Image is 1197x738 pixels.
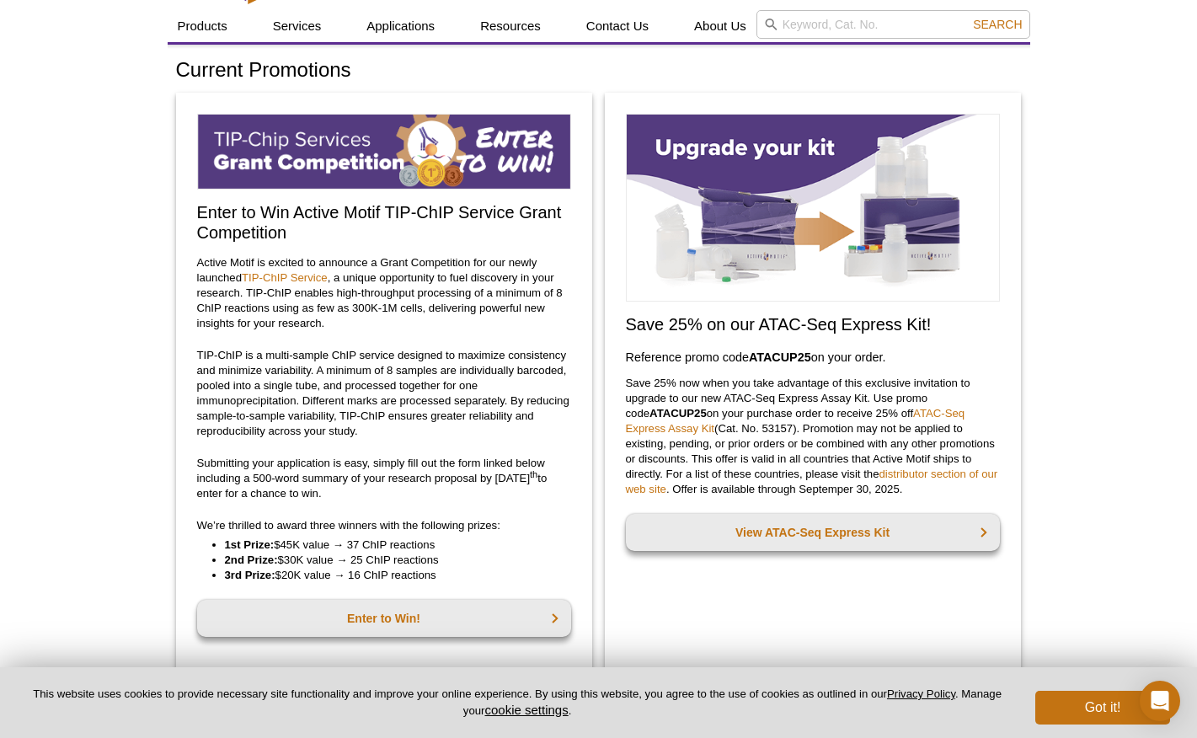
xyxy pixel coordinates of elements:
a: Contact Us [576,10,659,42]
div: Open Intercom Messenger [1140,681,1180,721]
img: TIP-ChIP Service Grant Competition [197,114,571,190]
a: Resources [470,10,551,42]
a: Products [168,10,238,42]
a: Privacy Policy [887,687,955,700]
p: Save 25% now when you take advantage of this exclusive invitation to upgrade to our new ATAC-Seq ... [626,376,1000,497]
p: Submitting your application is easy, simply fill out the form linked below including a 500-word s... [197,456,571,501]
p: Active Motif is excited to announce a Grant Competition for our newly launched , a unique opportu... [197,255,571,331]
sup: th [530,468,537,479]
span: Search [973,18,1022,31]
p: TIP-ChIP is a multi-sample ChIP service designed to maximize consistency and minimize variability... [197,348,571,439]
h1: Current Promotions [176,59,1022,83]
h3: Reference promo code on your order. [626,347,1000,367]
a: View ATAC-Seq Express Kit [626,514,1000,551]
strong: ATACUP25 [749,350,811,364]
button: Got it! [1035,691,1170,725]
button: Search [968,17,1027,32]
p: This website uses cookies to provide necessary site functionality and improve your online experie... [27,687,1007,719]
strong: 3rd Prize: [225,569,275,581]
li: $30K value → 25 ChIP reactions [225,553,554,568]
a: Enter to Win! [197,600,571,637]
li: $20K value → 16 ChIP reactions [225,568,554,583]
h2: Save 25% on our ATAC-Seq Express Kit! [626,314,1000,334]
a: Services [263,10,332,42]
button: cookie settings [484,703,568,717]
strong: 1st Prize: [225,538,275,551]
strong: 2nd Prize: [225,553,278,566]
h2: Enter to Win Active Motif TIP-ChIP Service Grant Competition [197,202,571,243]
li: $45K value → 37 ChIP reactions [225,537,554,553]
input: Keyword, Cat. No. [756,10,1030,39]
strong: ATACUP25 [649,407,707,420]
p: We’re thrilled to award three winners with the following prizes: [197,518,571,533]
a: Applications [356,10,445,42]
img: Save on ATAC-Seq Express Assay Kit [626,114,1000,302]
a: About Us [684,10,756,42]
a: TIP-ChIP Service [242,271,328,284]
